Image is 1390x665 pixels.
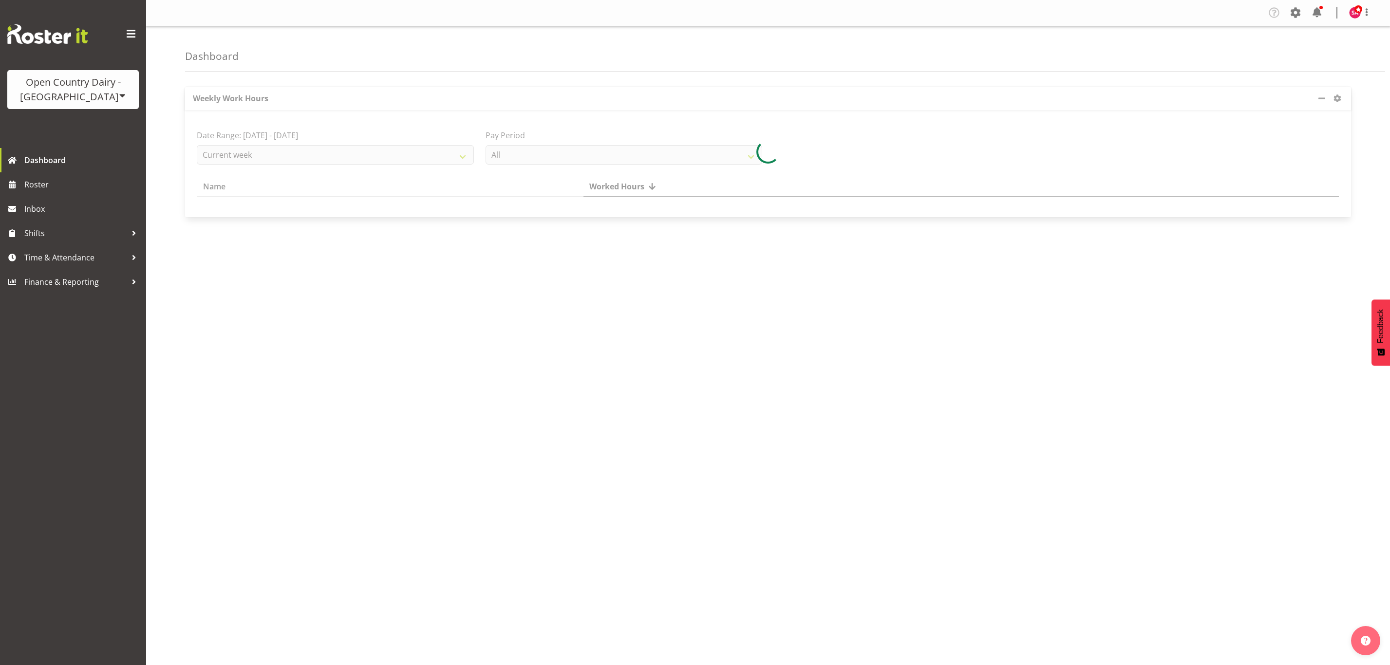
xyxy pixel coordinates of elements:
[24,202,141,216] span: Inbox
[7,24,88,44] img: Rosterit website logo
[1371,299,1390,366] button: Feedback - Show survey
[185,51,239,62] h4: Dashboard
[24,177,141,192] span: Roster
[24,226,127,240] span: Shifts
[1349,7,1361,18] img: stacey-allen7479.jpg
[24,250,127,265] span: Time & Attendance
[24,153,141,167] span: Dashboard
[1376,309,1385,343] span: Feedback
[24,275,127,289] span: Finance & Reporting
[17,75,129,104] div: Open Country Dairy - [GEOGRAPHIC_DATA]
[1361,636,1371,646] img: help-xxl-2.png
